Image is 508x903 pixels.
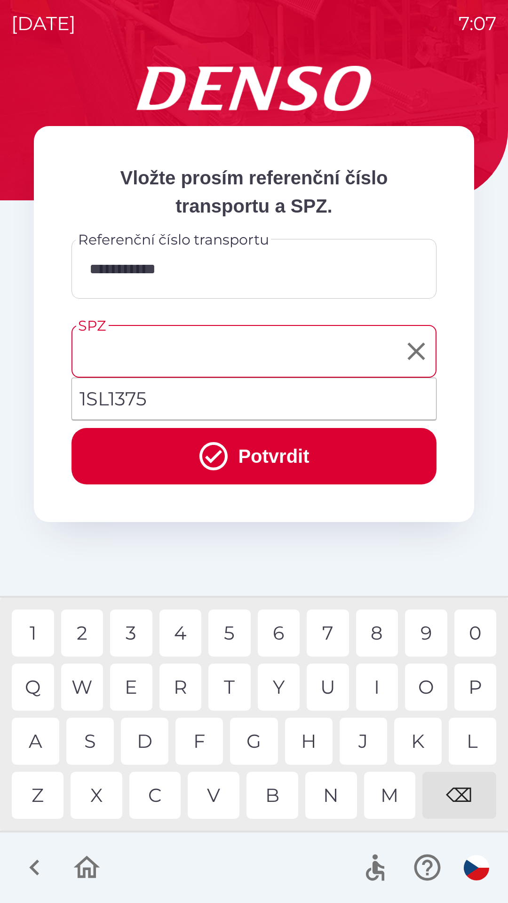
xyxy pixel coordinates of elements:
[11,9,76,38] p: [DATE]
[464,855,489,880] img: cs flag
[78,316,106,336] label: SPZ
[71,164,437,220] p: Vložte prosím referenční číslo transportu a SPZ.
[459,9,497,38] p: 7:07
[71,428,437,484] button: Potvrdit
[78,230,269,250] label: Referenční číslo transportu
[72,382,436,416] li: 1SL1375
[399,334,433,368] button: Clear
[34,66,474,111] img: Logo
